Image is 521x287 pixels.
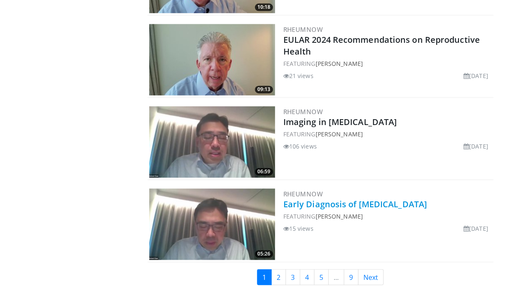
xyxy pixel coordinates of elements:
[283,142,317,151] li: 106 views
[149,188,275,260] img: 91bda193-bfcd-4eea-bb40-8cc12118b05d.300x170_q85_crop-smart_upscale.jpg
[255,86,273,93] span: 09:13
[283,130,492,138] div: FEATURING
[283,212,492,221] div: FEATURING
[315,212,363,220] a: [PERSON_NAME]
[285,269,300,285] a: 3
[315,130,363,138] a: [PERSON_NAME]
[283,198,427,210] a: Early Diagnosis of [MEDICAL_DATA]
[255,3,273,11] span: 10:18
[149,24,275,95] img: 0b53b294-b620-4ece-a4bc-c91293846359.300x170_q85_crop-smart_upscale.jpg
[314,269,329,285] a: 5
[464,142,488,151] li: [DATE]
[255,250,273,258] span: 05:26
[149,188,275,260] a: 05:26
[257,269,272,285] a: 1
[283,34,480,57] a: EULAR 2024 Recommendations on Reproductive Health
[283,190,323,198] a: RheumNow
[358,269,384,285] a: Next
[283,71,314,80] li: 21 views
[149,24,275,95] a: 09:13
[149,106,275,177] img: 457e1dc7-0bf1-47df-855f-cacdf2b82818.300x170_q85_crop-smart_upscale.jpg
[464,71,488,80] li: [DATE]
[283,224,314,233] li: 15 views
[148,269,493,285] nav: Search results pages
[300,269,314,285] a: 4
[255,168,273,175] span: 06:59
[149,106,275,177] a: 06:59
[283,107,323,116] a: RheumNow
[315,60,363,68] a: [PERSON_NAME]
[283,25,323,34] a: RheumNow
[344,269,358,285] a: 9
[283,116,397,128] a: Imaging in [MEDICAL_DATA]
[271,269,286,285] a: 2
[283,59,492,68] div: FEATURING
[464,224,488,233] li: [DATE]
